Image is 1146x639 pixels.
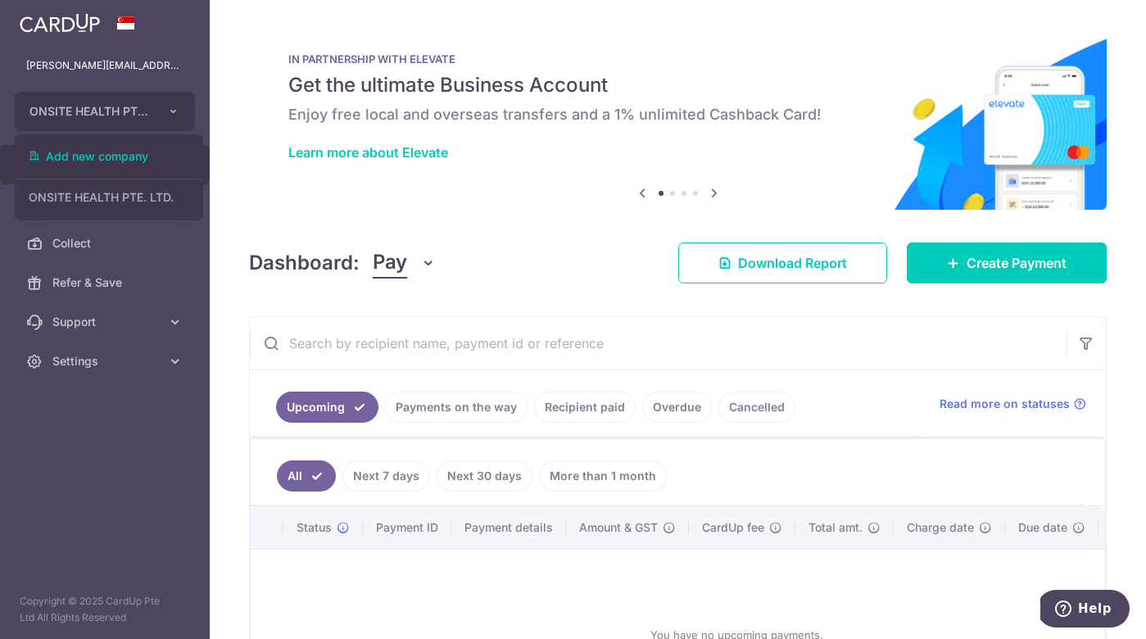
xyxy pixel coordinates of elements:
span: Support [52,314,161,330]
th: Payment details [451,506,566,549]
span: Refer & Save [52,274,161,291]
input: Search by recipient name, payment id or reference [250,317,1067,369]
a: All [277,460,336,492]
a: Next 30 days [437,460,532,492]
span: Download Report [738,253,847,273]
img: Renovation banner [249,26,1107,210]
span: Charge date [907,519,974,536]
p: IN PARTNERSHIP WITH ELEVATE [288,52,1067,66]
button: Pay [373,247,436,279]
p: [PERSON_NAME][EMAIL_ADDRESS][PERSON_NAME][DOMAIN_NAME] [26,57,183,74]
a: Next 7 days [342,460,430,492]
span: Amount & GST [579,519,658,536]
a: More than 1 month [539,460,667,492]
span: Read more on statuses [940,396,1070,412]
button: ONSITE HEALTH PTE. LTD. [15,92,195,131]
span: Status [297,519,332,536]
span: Pay [373,247,407,279]
h4: Dashboard: [249,248,360,278]
iframe: Opens a widget where you can find more information [1040,590,1130,631]
a: Upcoming [276,392,378,423]
a: Overdue [642,392,712,423]
span: Create Payment [967,253,1067,273]
ul: ONSITE HEALTH PTE. LTD. [15,134,203,220]
span: Total amt. [809,519,863,536]
a: Recipient paid [534,392,636,423]
span: Collect [52,235,161,252]
h5: Get the ultimate Business Account [288,72,1067,98]
a: Read more on statuses [940,396,1086,412]
span: Due date [1018,519,1067,536]
a: ONSITE HEALTH PTE. LTD. [16,183,202,212]
span: Settings [52,353,161,369]
a: Add new company [16,142,202,171]
h6: Enjoy free local and overseas transfers and a 1% unlimited Cashback Card! [288,105,1067,125]
a: Learn more about Elevate [288,144,448,161]
a: Payments on the way [385,392,528,423]
a: Download Report [678,242,887,283]
span: ONSITE HEALTH PTE. LTD. [29,103,151,120]
a: Create Payment [907,242,1107,283]
th: Payment ID [363,506,451,549]
a: Cancelled [718,392,795,423]
span: CardUp fee [702,519,764,536]
img: CardUp [20,13,100,33]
